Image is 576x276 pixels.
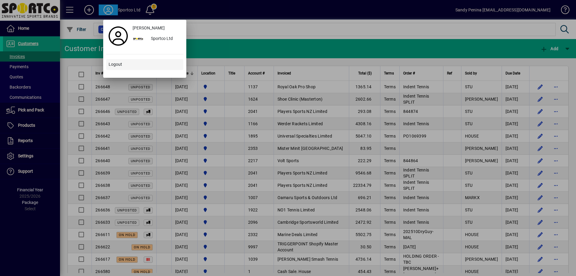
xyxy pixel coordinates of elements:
[130,34,183,44] button: Sportco Ltd
[130,23,183,34] a: [PERSON_NAME]
[106,31,130,41] a: Profile
[146,34,183,44] div: Sportco Ltd
[106,59,183,70] button: Logout
[109,61,122,68] span: Logout
[133,25,165,31] span: [PERSON_NAME]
